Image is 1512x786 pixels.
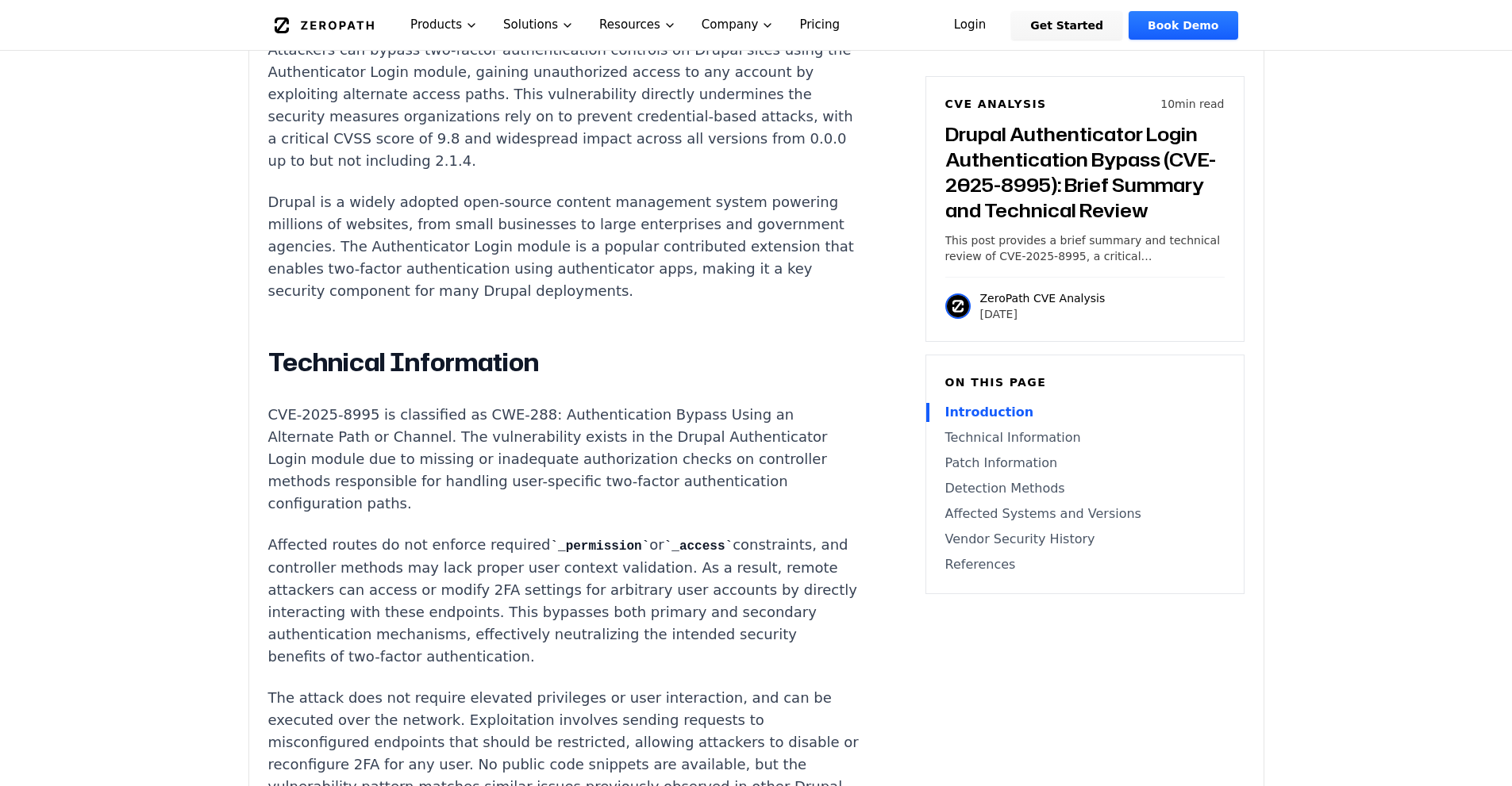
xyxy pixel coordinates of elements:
p: Drupal is a widely adopted open-source content management system powering millions of websites, f... [268,191,859,302]
a: Get Started [1011,11,1122,40]
p: Affected routes do not enforce required or constraints, and controller methods may lack proper us... [268,534,859,668]
p: 10 min read [1160,96,1224,112]
a: Technical Information [945,428,1225,447]
a: Patch Information [945,454,1225,473]
a: Login [935,11,1006,40]
h3: Drupal Authenticator Login Authentication Bypass (CVE-2025-8995): Brief Summary and Technical Review [945,121,1225,223]
code: _permission [550,539,649,554]
img: ZeroPath CVE Analysis [945,293,971,319]
a: Introduction [945,403,1225,422]
p: [DATE] [980,306,1106,322]
a: Book Demo [1129,11,1237,40]
a: Detection Methods [945,479,1225,498]
code: _access [664,539,733,554]
h6: CVE Analysis [945,96,1047,112]
p: ZeroPath CVE Analysis [980,290,1106,306]
h2: Technical Information [268,347,859,378]
h6: On this page [945,374,1225,390]
a: References [945,555,1225,574]
p: This post provides a brief summary and technical review of CVE-2025-8995, a critical authenticati... [945,232,1225,264]
a: Affected Systems and Versions [945,504,1225,523]
a: Vendor Security History [945,530,1225,549]
p: CVE-2025-8995 is classified as CWE-288: Authentication Bypass Using an Alternate Path or Channel.... [268,404,859,515]
p: Attackers can bypass two-factor authentication controls on Drupal sites using the Authenticator L... [268,39,859,172]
